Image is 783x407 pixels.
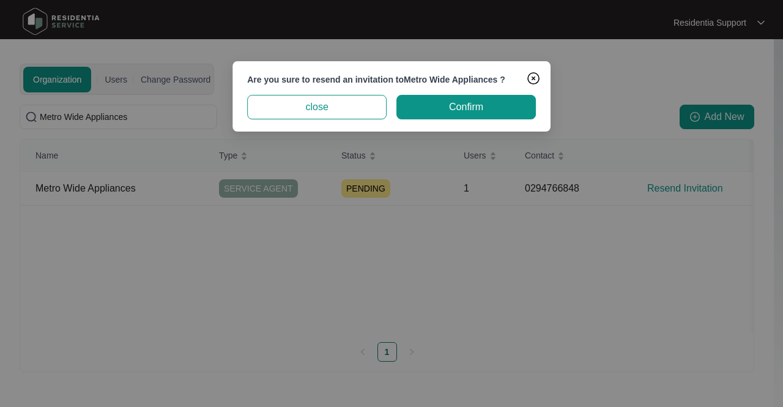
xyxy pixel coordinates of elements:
button: Close [524,69,543,88]
span: Confirm [449,100,483,114]
img: closeCircle [526,71,541,86]
button: Confirm [396,95,536,119]
button: close [247,95,387,119]
p: Are you sure to resend an invitation to Metro Wide Appliances ? [247,73,536,86]
span: close [305,100,328,114]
